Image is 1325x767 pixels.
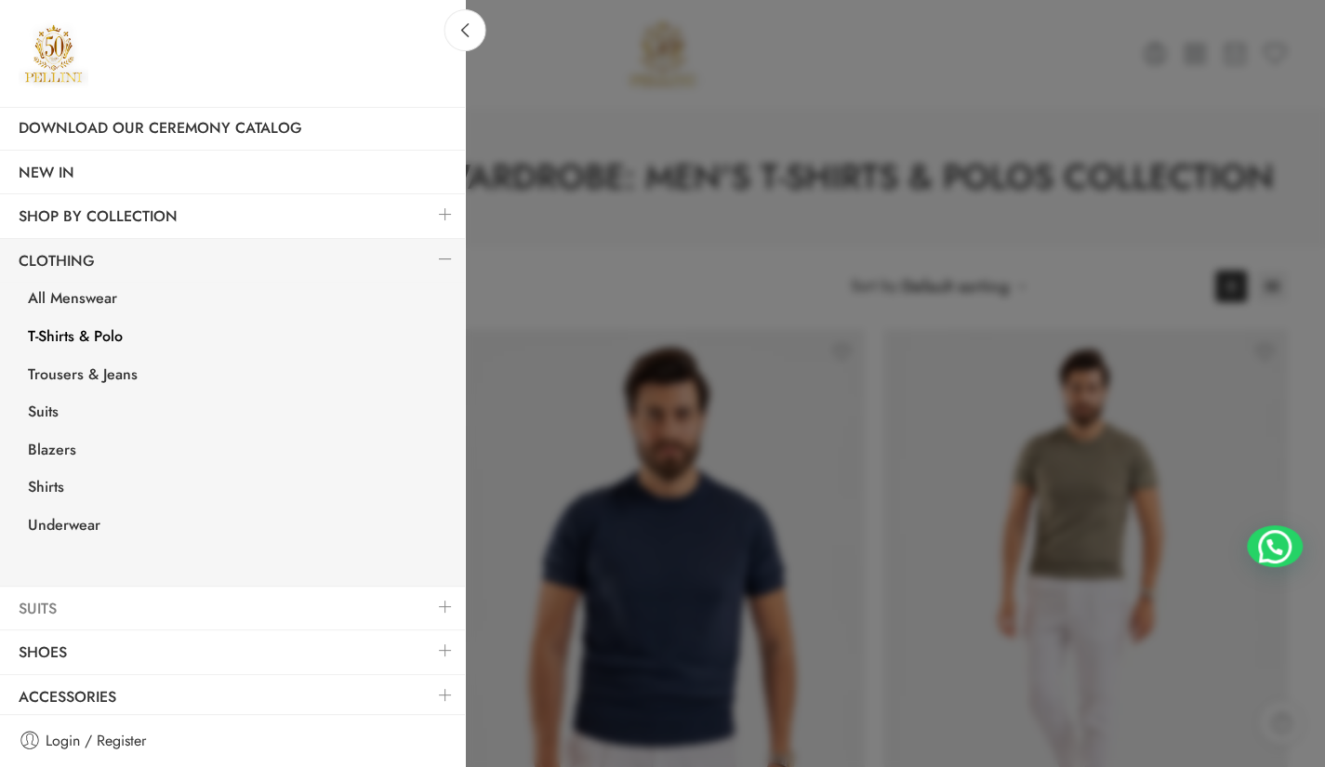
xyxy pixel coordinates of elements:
[9,282,465,320] a: All Menswear
[19,729,446,753] a: Login / Register
[9,470,465,509] a: Shirts
[19,19,88,88] img: Pellini
[46,729,146,753] span: Login / Register
[19,19,88,88] a: Pellini -
[9,395,465,433] a: Suits
[9,358,465,396] a: Trousers & Jeans
[9,433,465,471] a: Blazers
[9,320,465,358] a: T-Shirts & Polo
[9,509,465,547] a: Underwear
